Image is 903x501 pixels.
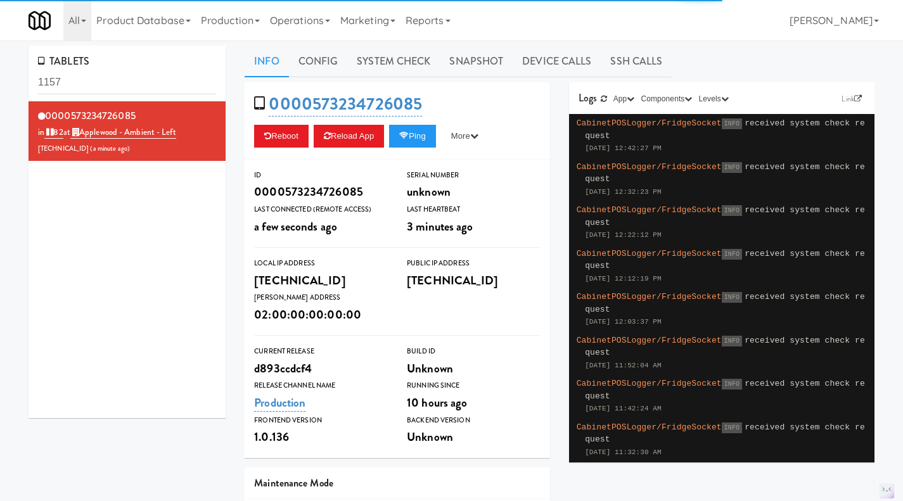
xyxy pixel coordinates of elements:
span: 10 hours ago [407,394,467,411]
span: INFO [722,422,742,433]
span: 3 minutes ago [407,218,473,235]
span: [DATE] 12:22:12 PM [585,231,662,239]
span: INFO [722,205,742,216]
span: [DATE] 11:32:30 AM [585,448,662,456]
span: [DATE] 12:03:37 PM [585,318,662,326]
div: ID [254,169,388,182]
button: More [441,125,489,148]
span: CabinetPOSLogger/FridgeSocket [577,118,722,128]
a: Production [254,394,305,412]
div: Public IP Address [407,257,541,270]
span: CabinetPOSLogger/FridgeSocket [577,422,722,432]
span: Maintenance Mode [254,476,333,490]
a: SSH Calls [601,46,672,77]
button: App [610,92,638,105]
span: received system check request [585,118,865,141]
div: Local IP Address [254,257,388,270]
span: INFO [722,118,742,129]
button: Reload App [314,125,384,148]
span: CabinetPOSLogger/FridgeSocket [577,292,722,301]
button: Components [637,92,695,105]
span: [DATE] 12:32:23 PM [585,188,662,196]
div: Running Since [407,379,541,392]
span: received system check request [585,205,865,227]
div: Last Connected (Remote Access) [254,203,388,216]
div: [PERSON_NAME] Address [254,291,388,304]
span: at [63,126,176,138]
span: 0000573234726085 [45,108,136,123]
span: INFO [722,249,742,260]
span: received system check request [585,379,865,401]
span: INFO [722,292,742,303]
span: [DATE] 11:52:04 AM [585,362,662,369]
a: System Check [347,46,440,77]
button: Ping [389,125,436,148]
div: 1.0.136 [254,426,388,448]
a: 82 [44,126,63,139]
div: unknown [407,181,541,203]
span: [DATE] 12:12:19 PM [585,275,662,282]
div: Release Channel Name [254,379,388,392]
span: Logs [579,91,597,105]
span: [DATE] 12:42:27 PM [585,144,662,152]
a: 0000573234726085 [269,92,422,117]
div: Build Id [407,345,541,358]
a: Snapshot [440,46,513,77]
span: a minute ago [93,144,127,153]
a: Device Calls [513,46,601,77]
button: Levels [696,92,732,105]
div: Unknown [407,358,541,379]
span: [DATE] 11:42:24 AM [585,405,662,412]
button: Reboot [254,125,309,148]
span: in [38,126,63,138]
span: INFO [722,162,742,173]
div: Last Heartbeat [407,203,541,216]
a: Link [838,92,865,105]
span: CabinetPOSLogger/FridgeSocket [577,336,722,345]
span: CabinetPOSLogger/FridgeSocket [577,162,722,172]
span: INFO [722,336,742,346]
span: TABLETS [38,54,89,68]
div: Unknown [407,426,541,448]
span: INFO [722,379,742,390]
span: received system check request [585,292,865,314]
span: a few seconds ago [254,218,337,235]
input: Search tablets [38,71,216,94]
a: Config [289,46,348,77]
div: d893ccdcf4 [254,358,388,379]
a: Info [245,46,288,77]
img: Micromart [29,10,51,32]
div: [TECHNICAL_ID] [407,270,541,291]
div: [TECHNICAL_ID] [254,270,388,291]
div: Backend Version [407,414,541,427]
div: Current Release [254,345,388,358]
div: 0000573234726085 [254,181,388,203]
a: Applewood - Ambient - Left [70,126,176,139]
div: Serial Number [407,169,541,182]
span: [TECHNICAL_ID] ( ) [38,144,130,153]
span: CabinetPOSLogger/FridgeSocket [577,205,722,215]
li: 0000573234726085in 82at Applewood - Ambient - Left[TECHNICAL_ID] (a minute ago) [29,101,226,162]
div: Frontend Version [254,414,388,427]
span: CabinetPOSLogger/FridgeSocket [577,249,722,258]
div: 02:00:00:00:00:00 [254,304,388,326]
span: CabinetPOSLogger/FridgeSocket [577,379,722,388]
